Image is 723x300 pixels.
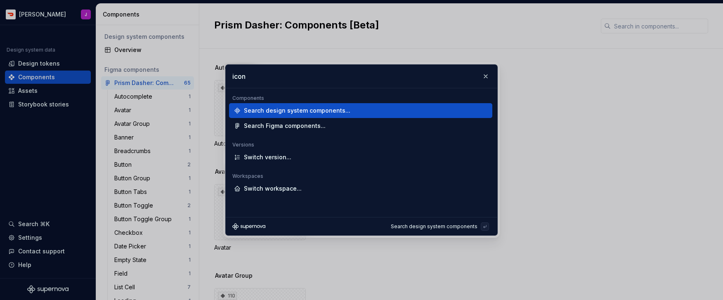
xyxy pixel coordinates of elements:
div: Search design system components... [244,106,350,115]
div: Versions [229,142,492,148]
button: Search design system components [387,221,491,232]
div: Search design system components [391,223,481,230]
input: Type a command or search .. [226,65,497,88]
div: Workspaces [229,173,492,180]
div: Switch workspace... [244,184,302,193]
svg: Supernova Logo [232,223,265,230]
div: Search Figma components... [244,122,326,130]
div: Switch version... [244,153,291,161]
div: Components [229,95,492,102]
div: Type a command or search .. [226,88,497,217]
